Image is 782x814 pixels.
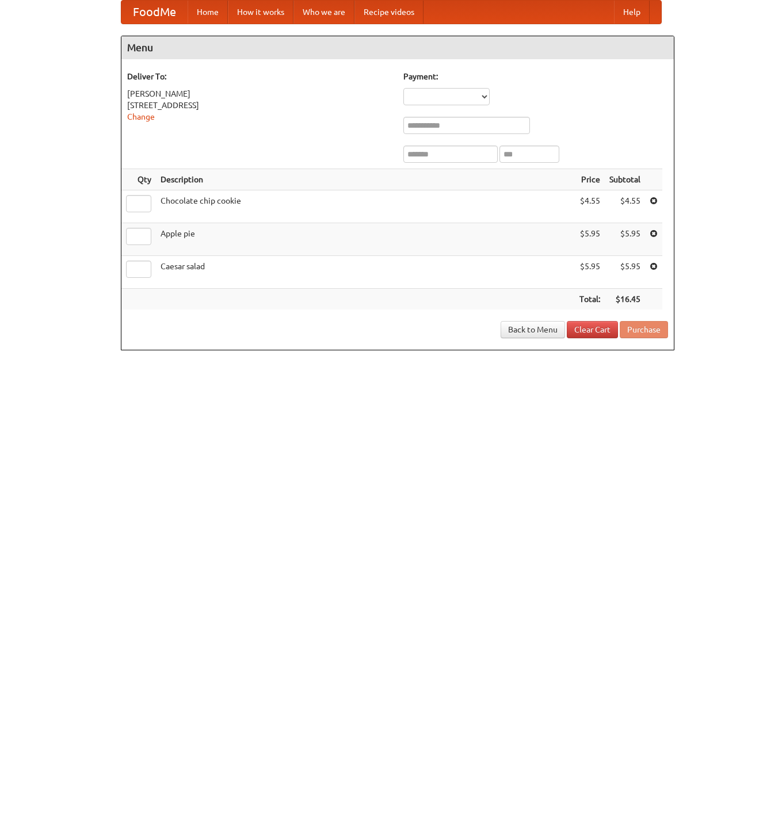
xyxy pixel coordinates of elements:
[567,321,618,338] a: Clear Cart
[121,169,156,190] th: Qty
[188,1,228,24] a: Home
[575,190,605,223] td: $4.55
[605,289,645,310] th: $16.45
[156,223,575,256] td: Apple pie
[354,1,424,24] a: Recipe videos
[614,1,650,24] a: Help
[156,256,575,289] td: Caesar salad
[121,1,188,24] a: FoodMe
[403,71,668,82] h5: Payment:
[156,190,575,223] td: Chocolate chip cookie
[127,71,392,82] h5: Deliver To:
[127,112,155,121] a: Change
[620,321,668,338] button: Purchase
[127,88,392,100] div: [PERSON_NAME]
[501,321,565,338] a: Back to Menu
[605,256,645,289] td: $5.95
[156,169,575,190] th: Description
[605,223,645,256] td: $5.95
[605,190,645,223] td: $4.55
[293,1,354,24] a: Who we are
[121,36,674,59] h4: Menu
[575,169,605,190] th: Price
[575,256,605,289] td: $5.95
[605,169,645,190] th: Subtotal
[575,289,605,310] th: Total:
[127,100,392,111] div: [STREET_ADDRESS]
[228,1,293,24] a: How it works
[575,223,605,256] td: $5.95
